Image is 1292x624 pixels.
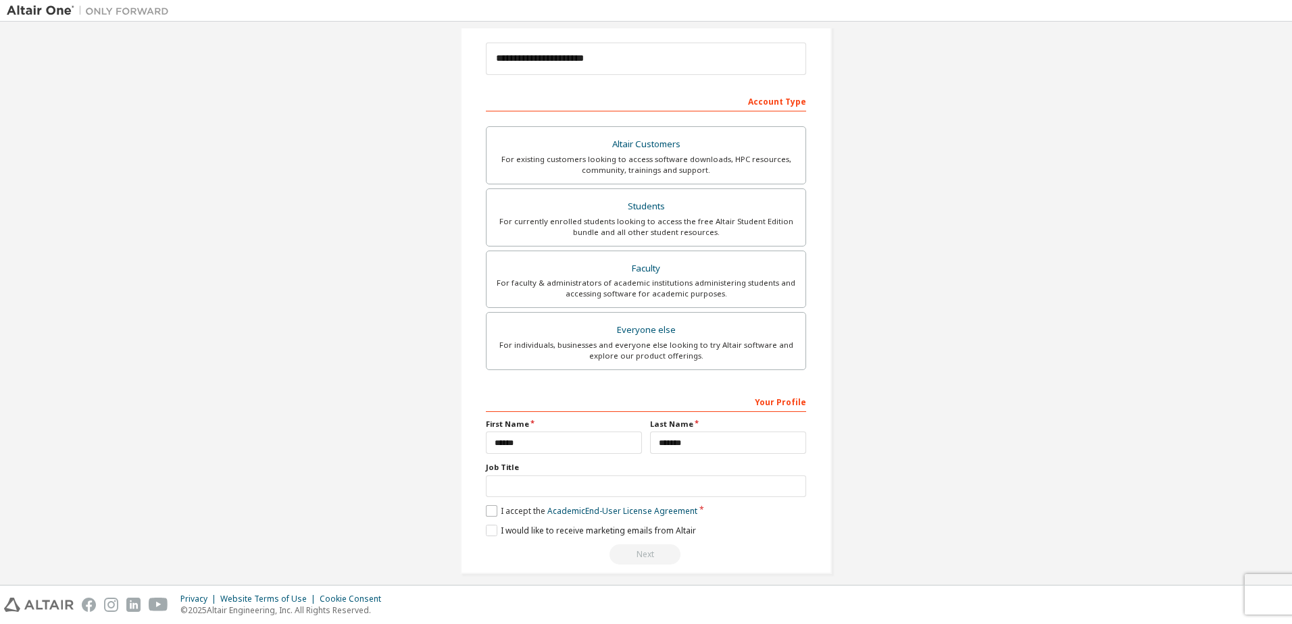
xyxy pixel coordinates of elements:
[180,594,220,604] div: Privacy
[104,598,118,612] img: instagram.svg
[486,462,806,473] label: Job Title
[486,390,806,412] div: Your Profile
[220,594,320,604] div: Website Terms of Use
[495,278,797,299] div: For faculty & administrators of academic institutions administering students and accessing softwa...
[486,525,696,536] label: I would like to receive marketing emails from Altair
[495,340,797,361] div: For individuals, businesses and everyone else looking to try Altair software and explore our prod...
[486,419,642,430] label: First Name
[320,594,389,604] div: Cookie Consent
[495,216,797,238] div: For currently enrolled students looking to access the free Altair Student Edition bundle and all ...
[547,505,697,517] a: Academic End-User License Agreement
[486,505,697,517] label: I accept the
[495,135,797,154] div: Altair Customers
[486,90,806,111] div: Account Type
[4,598,74,612] img: altair_logo.svg
[495,154,797,176] div: For existing customers looking to access software downloads, HPC resources, community, trainings ...
[486,544,806,565] div: Read and acccept EULA to continue
[82,598,96,612] img: facebook.svg
[149,598,168,612] img: youtube.svg
[180,604,389,616] p: © 2025 Altair Engineering, Inc. All Rights Reserved.
[495,197,797,216] div: Students
[650,419,806,430] label: Last Name
[495,259,797,278] div: Faculty
[495,321,797,340] div: Everyone else
[126,598,141,612] img: linkedin.svg
[7,4,176,18] img: Altair One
